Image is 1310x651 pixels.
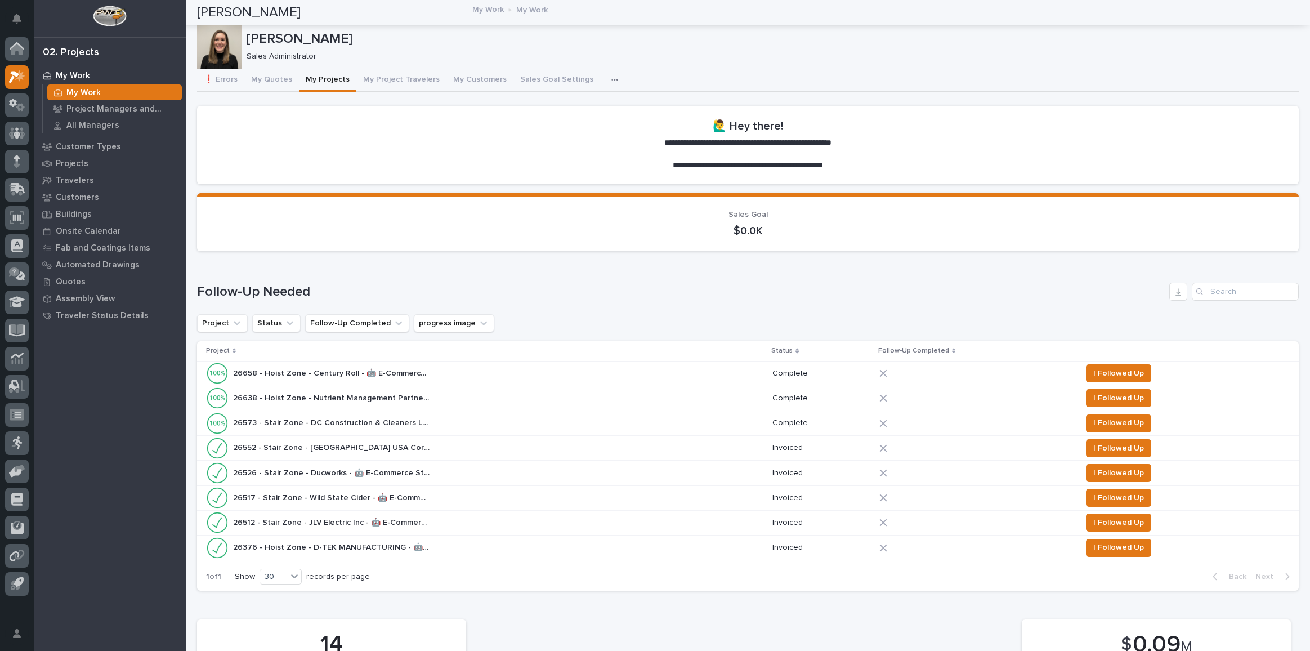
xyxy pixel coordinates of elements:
p: $0.0K [211,224,1285,238]
a: My Work [34,67,186,84]
p: Project Managers and Engineers [66,104,177,114]
p: My Work [66,88,101,98]
button: ❗ Errors [197,69,244,92]
button: Project [197,314,248,332]
p: [PERSON_NAME] [247,31,1294,47]
p: Sales Administrator [247,52,1290,61]
button: I Followed Up [1086,439,1151,457]
a: My Work [472,2,504,15]
button: My Project Travelers [356,69,446,92]
p: Buildings [56,209,92,220]
button: Status [252,314,301,332]
tr: 26552 - Stair Zone - [GEOGRAPHIC_DATA] USA Corporation - 🤖 E-Commerce Stair Order26552 - Stair Zo... [197,436,1299,461]
span: I Followed Up [1093,367,1144,380]
p: Complete [772,369,870,378]
p: 26658 - Hoist Zone - Century Roll - 🤖 E-Commerce Custom Crane(s) [233,367,432,378]
p: Quotes [56,277,86,287]
span: I Followed Up [1093,416,1144,430]
p: records per page [306,572,370,582]
a: Customer Types [34,138,186,155]
tr: 26526 - Stair Zone - Ducworks - 🤖 E-Commerce Stair Order26526 - Stair Zone - Ducworks - 🤖 E-Comme... [197,461,1299,485]
button: I Followed Up [1086,389,1151,407]
a: Traveler Status Details [34,307,186,324]
tr: 26517 - Stair Zone - Wild State Cider - 🤖 E-Commerce Stair Order26517 - Stair Zone - Wild State C... [197,485,1299,510]
p: My Work [56,71,90,81]
input: Search [1192,283,1299,301]
span: I Followed Up [1093,491,1144,505]
span: Back [1222,572,1246,582]
p: Invoiced [772,543,870,552]
a: My Work [43,84,186,100]
tr: 26638 - Hoist Zone - Nutrient Management Partners - 🤖 E-Commerce Custom Crane(s)26638 - Hoist Zon... [197,386,1299,411]
a: Automated Drawings [34,256,186,273]
p: Complete [772,394,870,403]
p: 26512 - Stair Zone - JLV Electric Inc - 🤖 E-Commerce Stair Order [233,516,432,528]
p: Travelers [56,176,94,186]
button: My Quotes [244,69,299,92]
p: 26517 - Stair Zone - Wild State Cider - 🤖 E-Commerce Stair Order [233,491,432,503]
button: I Followed Up [1086,364,1151,382]
p: Invoiced [772,443,870,453]
p: Automated Drawings [56,260,140,270]
tr: 26376 - Hoist Zone - D-TEK MANUFACTURING - 🤖 E-Commerce Custom Crane(s)26376 - Hoist Zone - D-TEK... [197,535,1299,560]
button: I Followed Up [1086,464,1151,482]
span: I Followed Up [1093,516,1144,529]
a: Assembly View [34,290,186,307]
p: Invoiced [772,493,870,503]
p: Complete [772,418,870,428]
p: Follow-Up Completed [878,345,949,357]
h1: Follow-Up Needed [197,284,1165,300]
span: Next [1255,572,1280,582]
div: 30 [260,571,287,583]
p: All Managers [66,121,119,131]
span: I Followed Up [1093,466,1144,480]
p: Project [206,345,230,357]
p: 26526 - Stair Zone - Ducworks - 🤖 E-Commerce Stair Order [233,466,432,478]
button: progress image [414,314,494,332]
p: Fab and Coatings Items [56,243,150,253]
p: Onsite Calendar [56,226,121,237]
span: I Followed Up [1093,541,1144,554]
button: Next [1251,572,1299,582]
tr: 26573 - Stair Zone - DC Construction & Cleaners LLC - 🤖 E-Commerce Stair Order26573 - Stair Zone ... [197,411,1299,435]
a: Buildings [34,206,186,222]
a: Quotes [34,273,186,290]
p: Invoiced [772,518,870,528]
button: Sales Goal Settings [513,69,600,92]
tr: 26512 - Stair Zone - JLV Electric Inc - 🤖 E-Commerce Stair Order26512 - Stair Zone - JLV Electric... [197,510,1299,535]
p: Projects [56,159,88,169]
span: I Followed Up [1093,391,1144,405]
p: 26376 - Hoist Zone - D-TEK MANUFACTURING - 🤖 E-Commerce Custom Crane(s) [233,541,432,552]
button: I Followed Up [1086,489,1151,507]
a: Project Managers and Engineers [43,101,186,117]
a: Travelers [34,172,186,189]
button: My Customers [446,69,513,92]
div: 02. Projects [43,47,99,59]
a: All Managers [43,117,186,133]
p: Invoiced [772,469,870,478]
h2: 🙋‍♂️ Hey there! [713,119,783,133]
p: 26573 - Stair Zone - DC Construction & Cleaners LLC - 🤖 E-Commerce Stair Order [233,416,432,428]
p: Show [235,572,255,582]
p: 26638 - Hoist Zone - Nutrient Management Partners - 🤖 E-Commerce Custom Crane(s) [233,391,432,403]
a: Fab and Coatings Items [34,239,186,256]
p: Assembly View [56,294,115,304]
button: I Followed Up [1086,414,1151,432]
p: Traveler Status Details [56,311,149,321]
a: Customers [34,189,186,206]
button: Back [1204,572,1251,582]
button: Notifications [5,7,29,30]
p: 26552 - Stair Zone - Redpath USA Corporation - 🤖 E-Commerce Stair Order [233,441,432,453]
div: Notifications [14,14,29,32]
p: Status [771,345,793,357]
a: Projects [34,155,186,172]
p: Customers [56,193,99,203]
button: My Projects [299,69,356,92]
p: 1 of 1 [197,563,230,591]
span: I Followed Up [1093,442,1144,455]
p: Customer Types [56,142,121,152]
img: Workspace Logo [93,6,126,26]
button: Follow-Up Completed [305,314,409,332]
a: Onsite Calendar [34,222,186,239]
